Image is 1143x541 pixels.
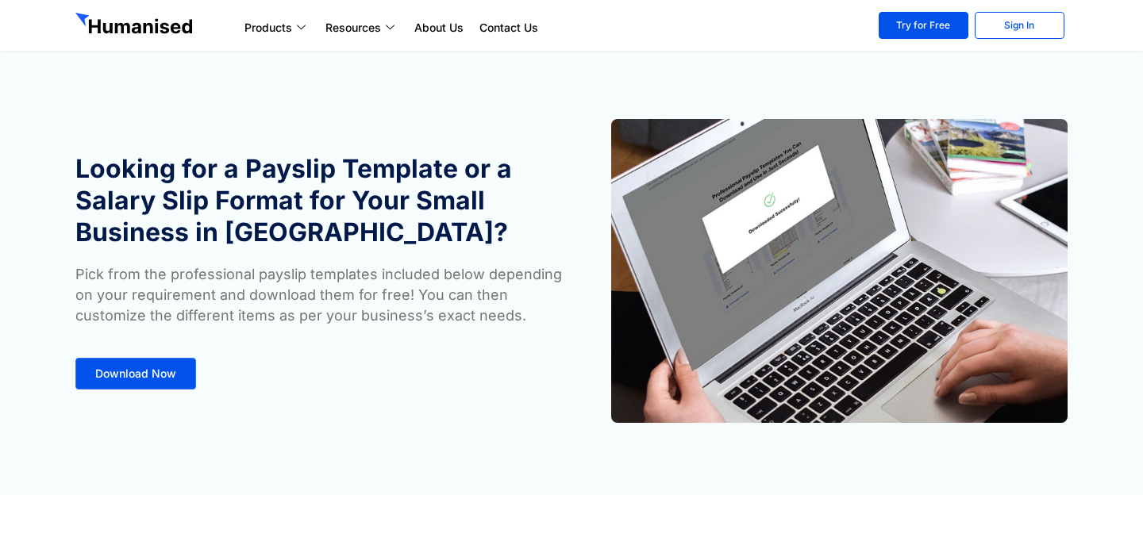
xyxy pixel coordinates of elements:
[317,18,406,37] a: Resources
[75,153,564,248] h1: Looking for a Payslip Template or a Salary Slip Format for Your Small Business in [GEOGRAPHIC_DATA]?
[75,13,196,38] img: GetHumanised Logo
[95,368,176,379] span: Download Now
[975,12,1064,39] a: Sign In
[406,18,471,37] a: About Us
[879,12,968,39] a: Try for Free
[237,18,317,37] a: Products
[75,264,564,326] p: Pick from the professional payslip templates included below depending on your requirement and dow...
[471,18,546,37] a: Contact Us
[75,358,196,389] a: Download Now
